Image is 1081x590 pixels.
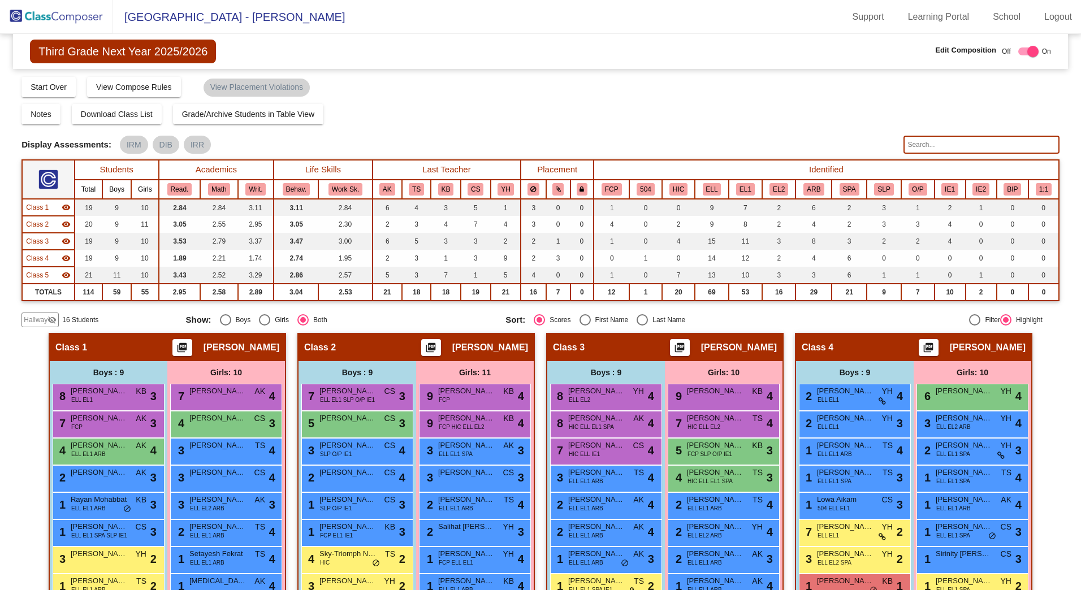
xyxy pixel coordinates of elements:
td: 0 [546,216,570,233]
th: Life Skills [274,160,373,180]
td: 2 [491,233,521,250]
th: Receives Speech Services [867,180,901,199]
button: Grade/Archive Students in Table View [173,104,324,124]
td: 1 [629,284,662,301]
td: 4 [491,216,521,233]
td: Kierstin Merritt-Lomeli - No Class Name [22,216,75,233]
td: 18 [402,284,431,301]
button: Print Students Details [670,339,690,356]
td: 0 [570,267,594,284]
th: Academics [159,160,274,180]
td: 0 [867,250,901,267]
td: 10 [729,267,762,284]
td: 9 [102,199,131,216]
a: Support [844,8,893,26]
button: Download Class List [72,104,162,124]
td: 0 [1028,233,1058,250]
td: 0 [997,267,1029,284]
td: 3 [867,216,901,233]
button: Work Sk. [328,183,362,196]
td: 0 [594,250,629,267]
button: HIC [669,183,687,196]
th: Frequent Communication from Parent [594,180,629,199]
td: 6 [373,233,402,250]
td: 21 [373,284,402,301]
td: 15 [695,233,728,250]
td: 12 [729,250,762,267]
td: 0 [966,233,997,250]
td: 7 [729,199,762,216]
td: 0 [570,233,594,250]
td: 0 [629,199,662,216]
td: Macy Atchley - No Class Name [22,250,75,267]
td: 7 [461,216,491,233]
td: 7 [546,284,570,301]
th: English Language Learner [695,180,728,199]
td: 2.21 [200,250,237,267]
span: 16 Students [62,315,98,325]
td: 0 [662,199,695,216]
td: 7 [431,267,460,284]
mat-icon: picture_as_pdf [673,342,686,358]
td: 0 [1028,250,1058,267]
td: 1.89 [159,250,201,267]
button: 504 [637,183,655,196]
td: 10 [131,267,158,284]
td: 10 [131,199,158,216]
td: 9 [695,199,728,216]
a: Learning Portal [899,8,979,26]
td: 11 [131,216,158,233]
button: O/P [909,183,927,196]
td: 4 [662,233,695,250]
th: English Language Learner Level 2 (Progressing) [762,180,795,199]
button: View Compose Rules [87,77,181,97]
td: 29 [795,284,832,301]
mat-icon: visibility [62,203,71,212]
td: 3 [795,267,832,284]
div: First Name [591,315,629,325]
td: 2 [521,233,546,250]
td: 20 [75,216,102,233]
td: 53 [729,284,762,301]
td: 1 [901,267,934,284]
td: 2 [935,199,966,216]
th: Yagana Hashmi [491,180,521,199]
td: 0 [997,233,1029,250]
mat-radio-group: Select an option [186,314,498,326]
td: 0 [1028,216,1058,233]
td: 4 [402,199,431,216]
td: Kelsey Arakaki - No Class Name [22,233,75,250]
td: 19 [461,284,491,301]
td: 9 [867,284,901,301]
td: 6 [832,250,867,267]
span: Off [1002,46,1011,57]
td: 0 [997,216,1029,233]
td: 3.37 [238,233,274,250]
td: 1.74 [238,250,274,267]
td: 9 [102,233,131,250]
a: School [984,8,1030,26]
th: Total [75,180,102,199]
td: 0 [570,199,594,216]
th: Last Teacher [373,160,521,180]
td: 2 [867,233,901,250]
td: 1 [901,199,934,216]
td: 9 [102,216,131,233]
th: Karena Barcelona [431,180,460,199]
span: Show: [186,315,211,325]
th: Placement [521,160,594,180]
td: 1 [594,199,629,216]
td: 2.95 [159,284,201,301]
td: 4 [795,250,832,267]
td: 3.47 [274,233,318,250]
td: 19 [75,199,102,216]
mat-icon: visibility [62,220,71,229]
button: BIP [1004,183,1021,196]
td: 3.00 [318,233,372,250]
td: 1 [629,250,662,267]
td: 3.04 [274,284,318,301]
mat-chip: DIB [153,136,179,154]
td: 6 [373,199,402,216]
th: Keep with students [546,180,570,199]
div: Boys [231,315,251,325]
